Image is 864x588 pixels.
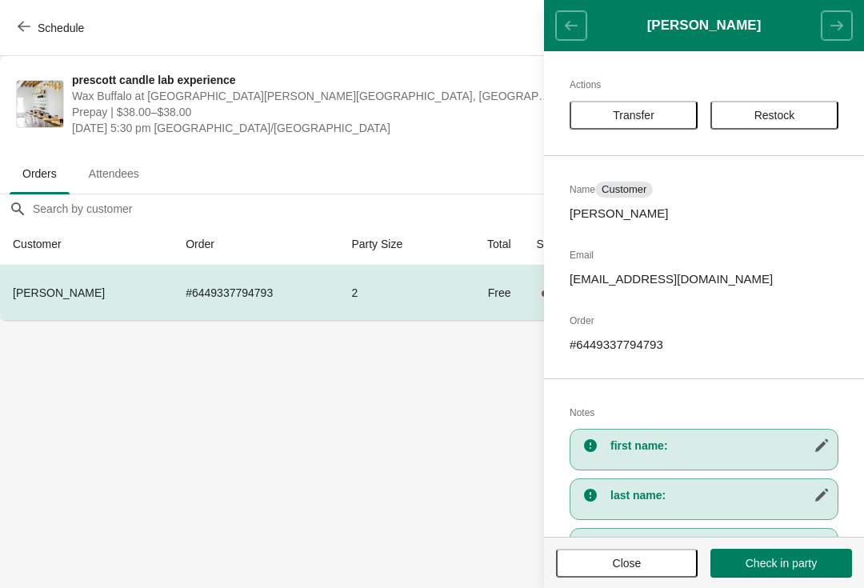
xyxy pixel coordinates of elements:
td: Free [451,266,523,320]
h2: Actions [570,77,838,93]
span: Wax Buffalo at [GEOGRAPHIC_DATA][PERSON_NAME][GEOGRAPHIC_DATA], [GEOGRAPHIC_DATA], [GEOGRAPHIC_DA... [72,88,556,104]
button: Transfer [570,101,698,130]
h2: Name [570,182,838,198]
span: Check in party [746,557,817,570]
h2: Order [570,313,838,329]
h1: [PERSON_NAME] [586,18,822,34]
p: [PERSON_NAME] [570,206,838,222]
p: # 6449337794793 [570,337,838,353]
span: Restock [754,109,795,122]
button: Schedule [8,14,97,42]
th: Party Size [338,223,451,266]
button: Restock [710,101,838,130]
input: Search by customer [32,194,864,223]
span: prescott candle lab experience [72,72,556,88]
button: Close [556,549,698,578]
span: Customer [602,183,646,196]
h3: first name: [610,438,830,454]
th: Order [173,223,338,266]
h3: last name: [610,487,830,503]
span: [PERSON_NAME] [13,286,105,299]
span: Orders [10,159,70,188]
span: Prepay | $38.00–$38.00 [72,104,556,120]
th: Status [524,223,622,266]
h2: Notes [570,405,838,421]
button: Check in party [710,549,852,578]
td: # 6449337794793 [173,266,338,320]
span: [DATE] 5:30 pm [GEOGRAPHIC_DATA]/[GEOGRAPHIC_DATA] [72,120,556,136]
span: Close [613,557,642,570]
h2: Email [570,247,838,263]
img: prescott candle lab experience [17,81,63,127]
p: [EMAIL_ADDRESS][DOMAIN_NAME] [570,271,838,287]
span: Attendees [76,159,152,188]
td: 2 [338,266,451,320]
th: Total [451,223,523,266]
span: Schedule [38,22,84,34]
span: Transfer [613,109,654,122]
